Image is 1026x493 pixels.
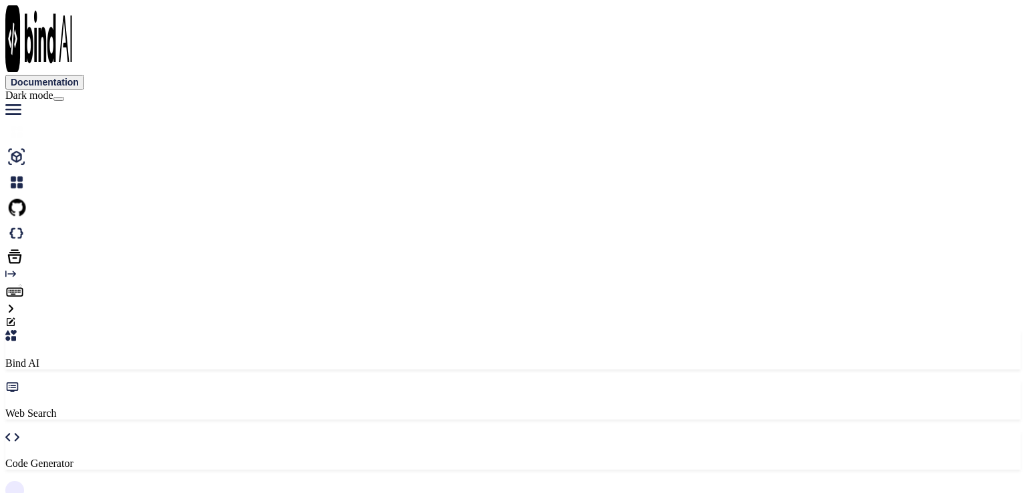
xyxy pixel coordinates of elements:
[5,146,28,168] img: ai-studio
[5,5,72,72] img: Bind AI
[5,407,1021,420] p: Web Search
[5,171,28,194] img: chat
[5,120,28,143] img: chat
[11,77,79,88] span: Documentation
[5,458,1021,470] p: Code Generator
[5,222,28,244] img: darkCloudIdeIcon
[5,357,1021,369] p: Bind AI
[5,196,28,219] img: githubLight
[5,90,53,101] span: Dark mode
[5,75,84,90] button: Documentation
